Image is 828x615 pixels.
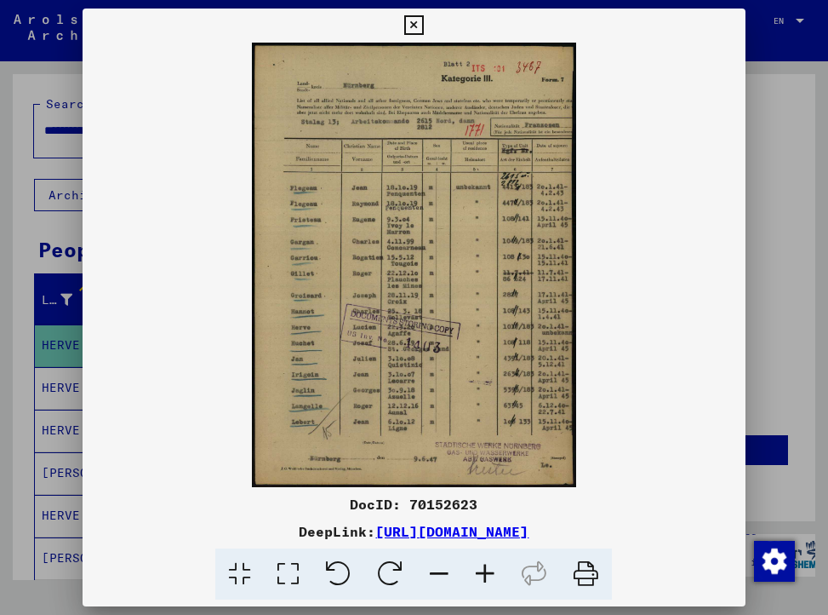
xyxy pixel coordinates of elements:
[753,540,794,581] div: Zustimmung ändern
[375,523,528,540] a: [URL][DOMAIN_NAME]
[754,541,795,582] img: Zustimmung ändern
[83,494,745,514] div: DocID: 70152623
[83,521,745,542] div: DeepLink:
[83,43,745,487] img: 001.jpg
